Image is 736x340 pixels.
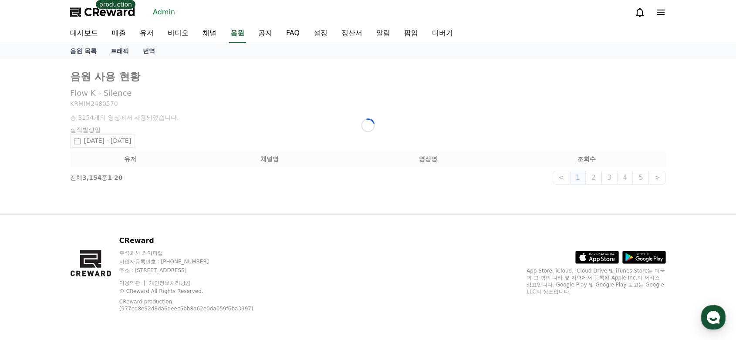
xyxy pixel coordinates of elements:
[119,258,272,265] p: 사업자등록번호 : [PHONE_NUMBER]
[136,43,162,59] a: 번역
[149,5,179,19] a: Admin
[149,280,191,286] a: 개인정보처리방침
[119,267,272,274] p: 주소 : [STREET_ADDRESS]
[119,288,272,295] p: © CReward All Rights Reserved.
[63,24,105,43] a: 대시보드
[105,24,133,43] a: 매출
[119,280,147,286] a: 이용약관
[104,43,136,59] a: 트래픽
[119,236,272,246] p: CReward
[196,24,223,43] a: 채널
[70,5,135,19] a: CReward
[425,24,460,43] a: 디버거
[119,249,272,256] p: 주식회사 와이피랩
[334,24,369,43] a: 정산서
[63,43,104,59] a: 음원 목록
[229,24,246,43] a: 음원
[369,24,397,43] a: 알림
[307,24,334,43] a: 설정
[161,24,196,43] a: 비디오
[527,267,666,295] p: App Store, iCloud, iCloud Drive 및 iTunes Store는 미국과 그 밖의 나라 및 지역에서 등록된 Apple Inc.의 서비스 상표입니다. Goo...
[84,5,135,19] span: CReward
[133,24,161,43] a: 유저
[397,24,425,43] a: 팝업
[279,24,307,43] a: FAQ
[251,24,279,43] a: 공지
[119,298,259,312] p: CReward production (977ed8e92d8da6deec5bb8a62e0da059f6ba3997)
